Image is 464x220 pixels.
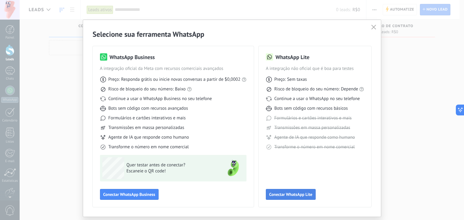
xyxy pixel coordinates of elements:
span: Escaneie o QR code! [127,168,215,174]
span: Conectar WhatsApp Business [103,192,155,196]
span: Risco de bloqueio do seu número: Baixo [108,86,186,92]
button: Conectar WhatsApp Lite [266,189,316,200]
h3: WhatsApp Business [110,53,155,61]
span: Formulários e cartões interativos e mais [274,115,352,121]
span: Agente de IA que responde como humano [108,134,189,140]
span: Transmissões em massa personalizadas [274,125,350,131]
span: Formulários e cartões interativos e mais [108,115,186,121]
span: Continue a usar o WhatsApp no seu telefone [274,96,360,102]
span: Transmissões em massa personalizadas [108,125,184,131]
h3: WhatsApp Lite [275,53,309,61]
span: Transforme o número em nome comercial [108,144,189,150]
span: A integração não oficial que é boa para testes [266,66,364,72]
img: green-phone.png [222,157,244,179]
button: Conectar WhatsApp Business [100,189,159,200]
span: Transforme o número em nome comercial [274,144,355,150]
span: Continue a usar o WhatsApp Business no seu telefone [108,96,212,102]
span: Preço: Sem taxas [274,77,307,83]
span: Bots sem código com recursos básicos [274,105,348,112]
h2: Selecione sua ferramenta WhatsApp [93,30,372,39]
span: A integração oficial da Meta com recursos comerciais avançados [100,66,246,72]
span: Preço: Responda grátis ou inicie novas conversas a partir de $0,0002 [108,77,240,83]
span: Agente de IA que responde como humano [274,134,355,140]
span: Quer testar antes de conectar? [127,162,215,168]
span: Bots sem código com recursos avançados [108,105,188,112]
span: Risco de bloqueio do seu número: Depende [274,86,358,92]
span: Conectar WhatsApp Lite [269,192,312,196]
